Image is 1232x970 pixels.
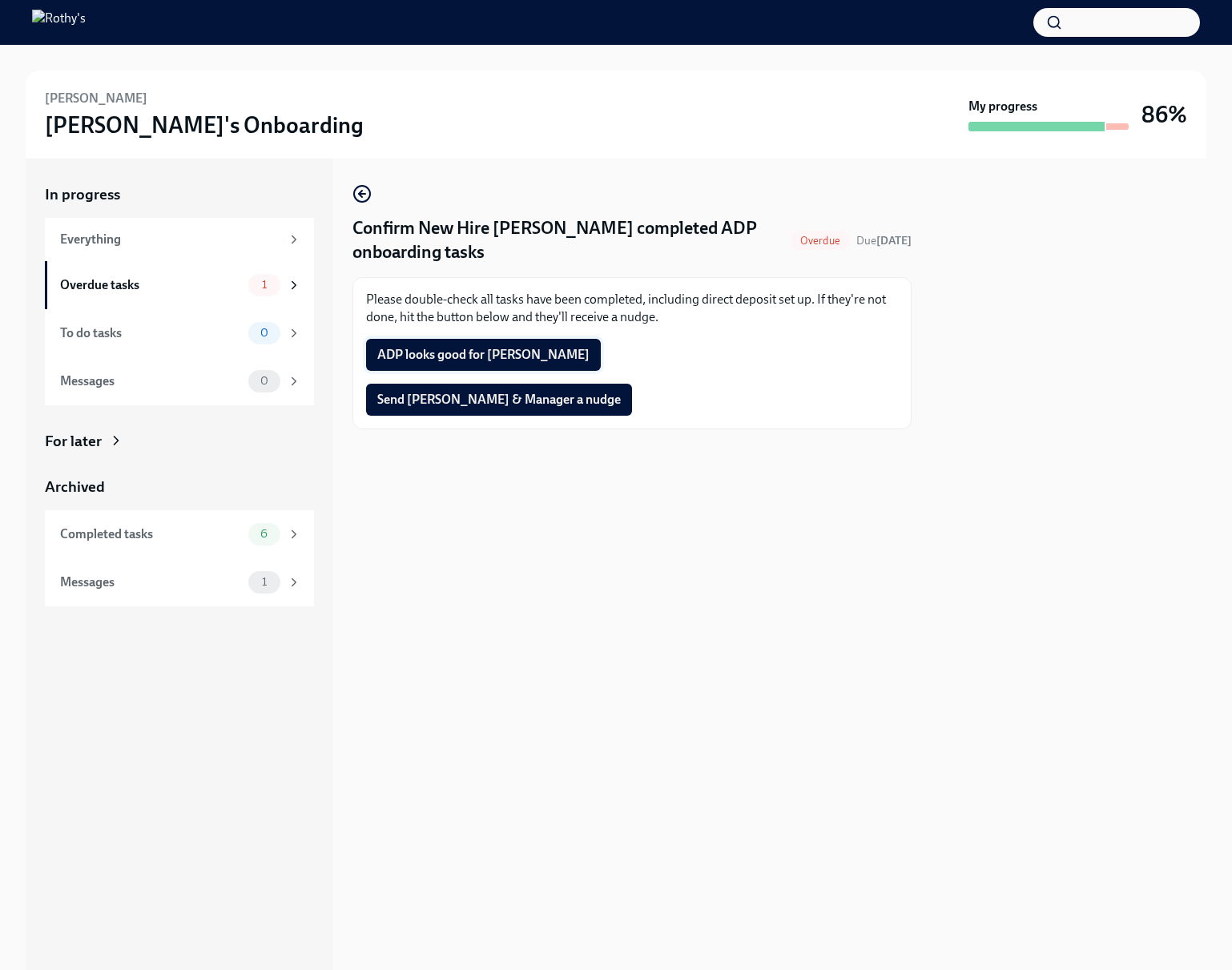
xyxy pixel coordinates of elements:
[366,339,601,371] button: ADP looks good for [PERSON_NAME]
[32,10,86,35] img: Rothy's
[60,574,242,591] div: Messages
[60,231,280,248] div: Everything
[60,525,242,543] div: Completed tasks
[251,375,278,387] span: 0
[251,327,278,339] span: 0
[45,309,314,357] a: To do tasks0
[252,576,276,588] span: 1
[352,216,784,264] h4: Confirm New Hire [PERSON_NAME] completed ADP onboarding tasks
[968,98,1037,115] strong: My progress
[377,347,590,363] span: ADP looks good for [PERSON_NAME]
[791,235,850,247] span: Overdue
[60,276,242,294] div: Overdue tasks
[252,279,276,291] span: 1
[856,233,912,248] span: September 16th, 2025 09:00
[45,90,147,107] h6: [PERSON_NAME]
[45,218,314,261] a: Everything
[45,261,314,309] a: Overdue tasks1
[366,384,632,416] button: Send [PERSON_NAME] & Manager a nudge
[60,372,242,390] div: Messages
[45,111,364,139] h3: [PERSON_NAME]'s Onboarding
[45,510,314,558] a: Completed tasks6
[366,291,898,326] p: Please double-check all tasks have been completed, including direct deposit set up. If they're no...
[45,477,314,497] a: Archived
[876,234,912,248] strong: [DATE]
[856,234,912,248] span: Due
[45,357,314,405] a: Messages0
[60,324,242,342] div: To do tasks
[45,431,102,452] div: For later
[45,558,314,606] a: Messages1
[377,392,621,408] span: Send [PERSON_NAME] & Manager a nudge
[251,528,277,540] span: 6
[1141,100,1187,129] h3: 86%
[45,431,314,452] a: For later
[45,184,314,205] a: In progress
